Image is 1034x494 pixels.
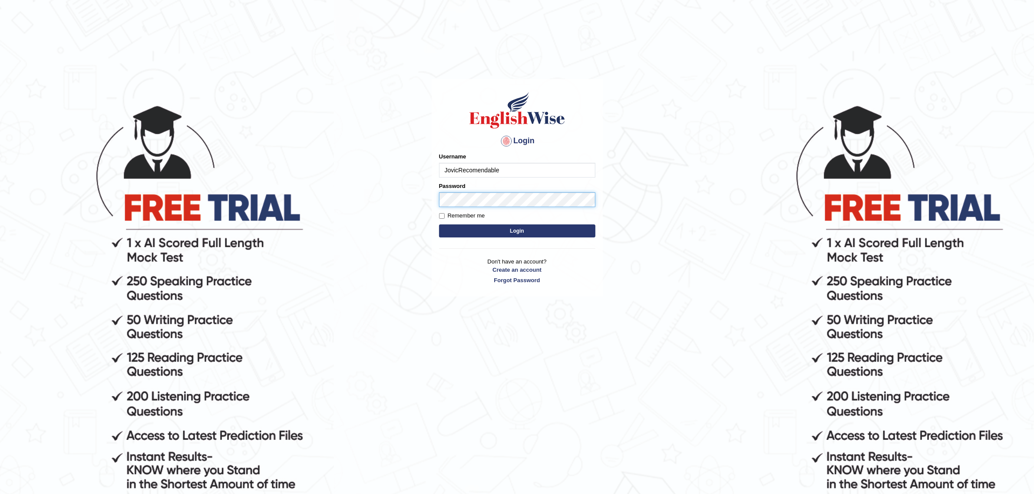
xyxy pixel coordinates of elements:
[439,134,595,148] h4: Login
[439,224,595,237] button: Login
[468,91,567,130] img: Logo of English Wise sign in for intelligent practice with AI
[439,182,466,190] label: Password
[439,266,595,274] a: Create an account
[439,211,485,220] label: Remember me
[439,276,595,284] a: Forgot Password
[439,213,445,219] input: Remember me
[439,152,466,161] label: Username
[439,257,595,284] p: Don't have an account?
